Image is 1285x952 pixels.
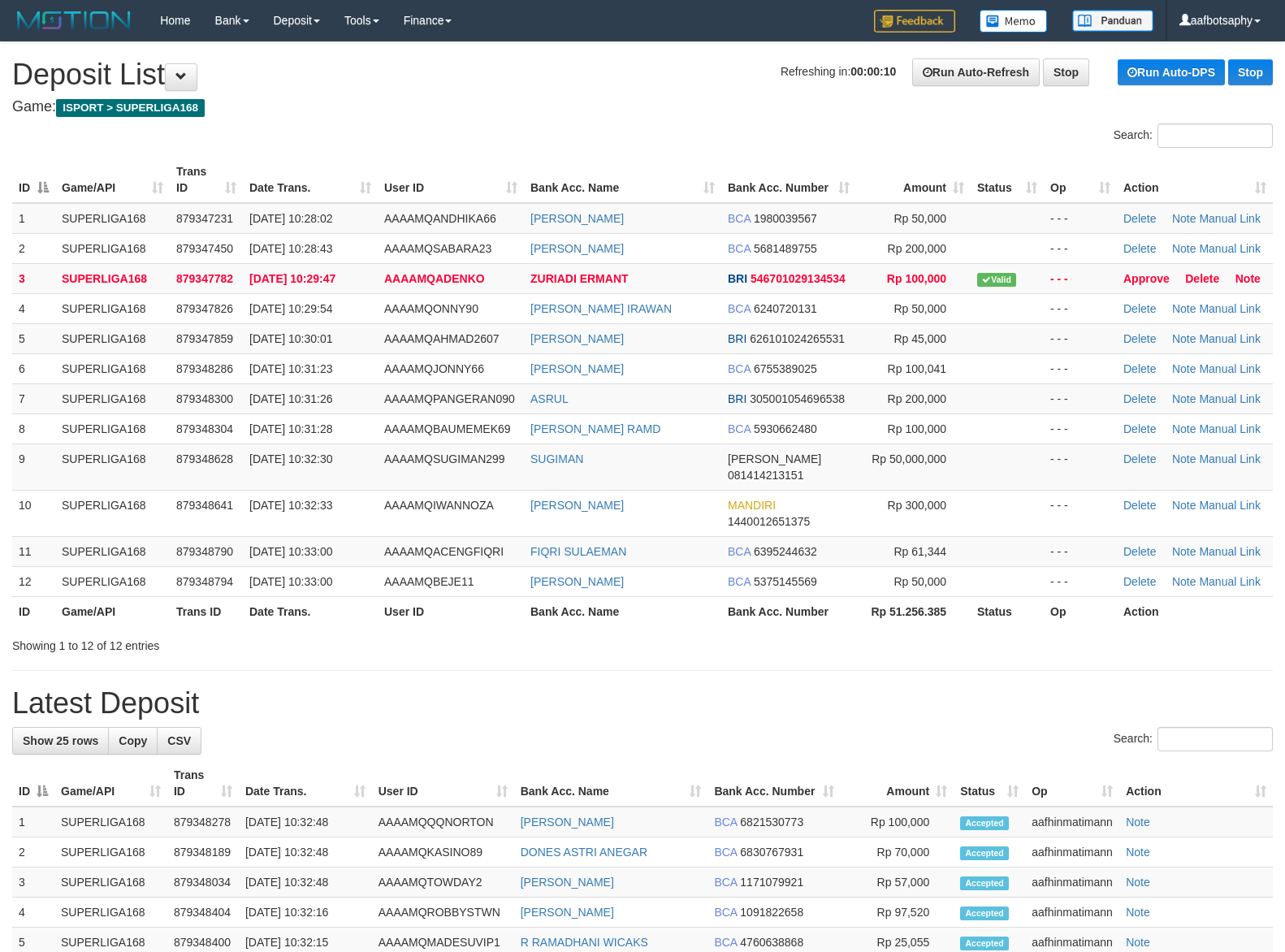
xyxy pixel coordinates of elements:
a: Note [1172,302,1196,315]
a: Delete [1123,302,1156,315]
td: 6 [12,353,55,383]
th: Game/API: activate to sort column ascending [55,157,170,203]
span: Rp 300,000 [888,499,946,512]
input: Search: [1157,123,1273,148]
td: aafhinmatimann [1025,807,1119,837]
a: Show 25 rows [12,727,109,755]
a: Manual Link [1199,362,1261,375]
span: Copy 081414213151 to clipboard [728,469,803,482]
a: [PERSON_NAME] [530,362,624,375]
a: Note [1126,846,1150,859]
a: Stop [1228,59,1273,85]
a: Note [1172,545,1196,558]
a: DONES ASTRI ANEGAR [521,846,647,859]
span: Copy 5681489755 to clipboard [754,242,817,255]
td: 1 [12,203,55,234]
span: BCA [714,816,737,829]
span: Copy 1171079921 to clipboard [740,876,803,889]
th: Bank Acc. Name: activate to sort column ascending [524,157,721,203]
th: Action: activate to sort column ascending [1117,157,1273,203]
span: Copy 5375145569 to clipboard [754,575,817,588]
span: AAAAMQPANGERAN090 [384,392,515,405]
a: Manual Link [1199,242,1261,255]
a: Delete [1123,212,1156,225]
td: SUPERLIGA168 [54,868,167,898]
a: Manual Link [1199,545,1261,558]
td: - - - [1044,383,1117,413]
span: Copy [119,734,147,747]
span: BCA [714,846,737,859]
th: Bank Acc. Number: activate to sort column ascending [721,157,856,203]
a: Copy [108,727,158,755]
th: Op: activate to sort column ascending [1044,157,1117,203]
th: User ID: activate to sort column ascending [378,157,524,203]
a: Note [1172,499,1196,512]
span: 879347450 [176,242,233,255]
a: Note [1126,876,1150,889]
td: Rp 57,000 [841,868,954,898]
a: Delete [1123,499,1156,512]
span: [DATE] 10:31:28 [249,422,332,435]
td: 879348278 [167,807,239,837]
td: 12 [12,566,55,596]
input: Search: [1157,727,1273,751]
a: Manual Link [1199,499,1261,512]
span: Copy 6821530773 to clipboard [740,816,803,829]
a: Manual Link [1199,302,1261,315]
a: Delete [1123,242,1156,255]
span: [DATE] 10:32:30 [249,452,332,465]
a: Note [1172,332,1196,345]
a: [PERSON_NAME] [530,212,624,225]
span: Accepted [960,876,1009,890]
strong: 00:00:10 [850,65,896,78]
h4: Game: [12,99,1273,115]
a: Note [1126,936,1150,949]
span: AAAAMQBAUMEMEK69 [384,422,511,435]
td: SUPERLIGA168 [55,536,170,566]
th: Rp 51.256.385 [856,596,971,626]
span: BCA [728,545,751,558]
span: 879348304 [176,422,233,435]
span: Copy 6240720131 to clipboard [754,302,817,315]
a: [PERSON_NAME] IRAWAN [530,302,672,315]
td: - - - [1044,203,1117,234]
a: Note [1172,422,1196,435]
th: Amount: activate to sort column ascending [841,760,954,807]
span: [DATE] 10:31:23 [249,362,332,375]
th: Bank Acc. Number [721,596,856,626]
a: Note [1172,362,1196,375]
a: Note [1172,212,1196,225]
span: Rp 61,344 [893,545,946,558]
td: - - - [1044,490,1117,536]
span: Accepted [960,937,1009,950]
span: Rp 200,000 [888,392,946,405]
span: Show 25 rows [23,734,98,747]
td: 2 [12,233,55,263]
span: Refreshing in: [781,65,896,78]
a: ZURIADI ERMANT [530,272,629,285]
a: Note [1126,816,1150,829]
span: [DATE] 10:30:01 [249,332,332,345]
span: BCA [728,575,751,588]
span: Rp 50,000 [893,302,946,315]
th: Date Trans. [243,596,378,626]
a: Note [1172,452,1196,465]
span: CSV [167,734,191,747]
a: Manual Link [1199,422,1261,435]
img: Button%20Memo.svg [980,10,1048,32]
span: Accepted [960,846,1009,860]
th: Bank Acc. Name: activate to sort column ascending [514,760,708,807]
th: Bank Acc. Number: activate to sort column ascending [707,760,841,807]
td: - - - [1044,536,1117,566]
a: [PERSON_NAME] [530,242,624,255]
a: Delete [1123,575,1156,588]
a: [PERSON_NAME] [530,499,624,512]
span: AAAAMQAHMAD2607 [384,332,500,345]
span: 879348790 [176,545,233,558]
span: [DATE] 10:31:26 [249,392,332,405]
img: panduan.png [1072,10,1153,32]
span: 879347859 [176,332,233,345]
span: Rp 100,041 [888,362,946,375]
span: [DATE] 10:28:43 [249,242,332,255]
span: Copy 546701029134534 to clipboard [751,272,846,285]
